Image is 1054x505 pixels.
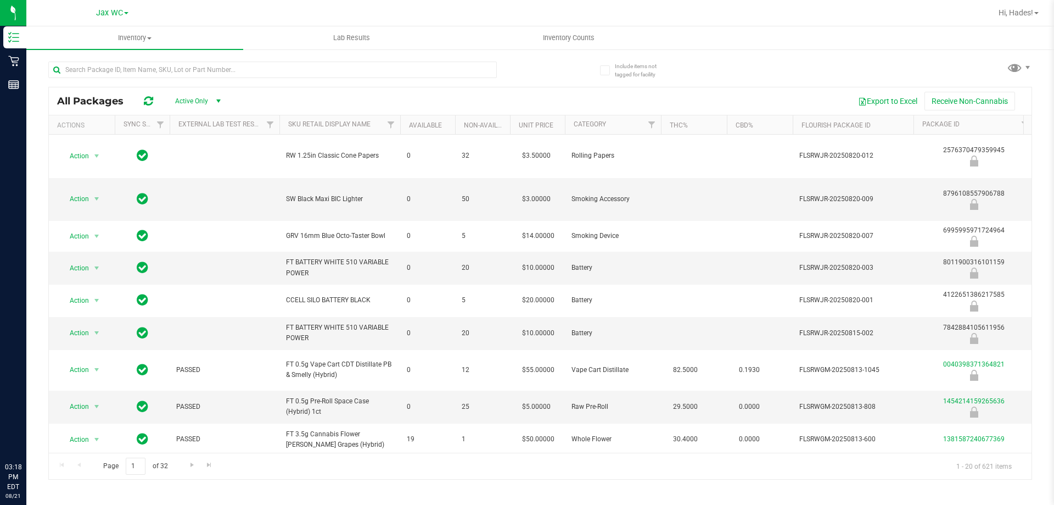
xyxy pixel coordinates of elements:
span: select [90,432,104,447]
span: 5 [462,295,503,306]
div: Newly Received [912,370,1036,381]
span: In Sync [137,431,148,447]
span: PASSED [176,402,273,412]
input: Search Package ID, Item Name, SKU, Lot or Part Number... [48,62,497,78]
a: CBD% [736,121,753,129]
div: Newly Received [912,236,1036,247]
span: In Sync [137,228,148,243]
a: 1381587240677369 [943,435,1005,443]
a: 1454214159265636 [943,397,1005,405]
div: 2576370479359945 [912,145,1036,167]
iframe: Resource center [11,417,44,450]
div: Launch Hold [912,407,1036,418]
a: 0040398371364821 [943,360,1005,368]
span: select [90,362,104,378]
span: In Sync [137,362,148,378]
inline-svg: Inventory [8,32,19,43]
div: 6995995971724964 [912,225,1036,247]
span: Vape Cart Distillate [571,365,654,375]
span: Include items not tagged for facility [615,62,670,79]
a: Go to the next page [184,458,200,473]
span: 0.1930 [733,362,765,378]
span: 0 [407,328,448,338]
div: 8796108557906788 [912,188,1036,210]
span: SW Black Maxi BIC Lighter [286,194,394,204]
span: Action [60,399,89,414]
span: PASSED [176,365,273,375]
span: 0 [407,194,448,204]
a: External Lab Test Result [178,120,265,128]
span: Whole Flower [571,434,654,445]
span: FLSRWJR-20250815-002 [799,328,907,338]
span: All Packages [57,95,134,107]
a: Go to the last page [201,458,217,473]
a: Sku Retail Display Name [288,120,371,128]
span: Inventory [26,33,243,43]
inline-svg: Retail [8,56,19,66]
span: 1 [462,434,503,445]
span: FT BATTERY WHITE 510 VARIABLE POWER [286,257,394,278]
input: 1 [126,458,145,475]
span: FT 0.5g Pre-Roll Space Case (Hybrid) 1ct [286,396,394,417]
span: Action [60,229,89,244]
span: FLSRWJR-20250820-001 [799,295,907,306]
span: GRV 16mm Blue Octo-Taster Bowl [286,231,394,241]
span: Page of 32 [94,458,177,475]
a: Filter [261,115,279,134]
span: select [90,260,104,276]
span: 0 [407,295,448,306]
span: Action [60,148,89,164]
span: 50 [462,194,503,204]
a: Inventory Counts [460,26,677,49]
span: Action [60,325,89,341]
span: In Sync [137,399,148,414]
span: 0 [407,231,448,241]
span: In Sync [137,325,148,341]
span: select [90,229,104,244]
span: 12 [462,365,503,375]
span: FLSRWGM-20250813-600 [799,434,907,445]
span: $55.00000 [517,362,560,378]
button: Export to Excel [851,92,924,110]
span: 25 [462,402,503,412]
a: Category [574,120,606,128]
p: 03:18 PM EDT [5,462,21,492]
a: Non-Available [464,121,513,129]
a: Filter [382,115,400,134]
span: $3.50000 [517,148,556,164]
a: Sync Status [124,120,166,128]
span: $3.00000 [517,191,556,207]
span: select [90,191,104,207]
span: $20.00000 [517,292,560,308]
span: 82.5000 [668,362,703,378]
span: 0.0000 [733,399,765,415]
span: 20 [462,328,503,338]
inline-svg: Reports [8,79,19,90]
div: Newly Received [912,301,1036,312]
div: Newly Received [912,268,1036,279]
span: FLSRWJR-20250820-012 [799,151,907,161]
span: FLSRWJR-20250820-003 [799,263,907,273]
span: 32 [462,151,503,161]
a: Unit Price [519,121,553,129]
span: PASSED [176,434,273,445]
span: In Sync [137,148,148,163]
a: Flourish Package ID [801,121,871,129]
span: Inventory Counts [528,33,609,43]
span: 20 [462,263,503,273]
span: Action [60,432,89,447]
a: Filter [1016,115,1034,134]
span: 0.0000 [733,431,765,447]
div: Newly Received [912,156,1036,167]
span: FLSRWGM-20250813-1045 [799,365,907,375]
span: select [90,293,104,308]
a: Lab Results [243,26,460,49]
span: In Sync [137,260,148,275]
span: 1 - 20 of 621 items [948,458,1021,474]
span: In Sync [137,292,148,308]
div: Actions [57,121,110,129]
div: 7842884105611956 [912,323,1036,344]
span: Jax WC [96,8,123,18]
span: Lab Results [318,33,385,43]
span: FT 3.5g Cannabis Flower [PERSON_NAME] Grapes (Hybrid) [286,429,394,450]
